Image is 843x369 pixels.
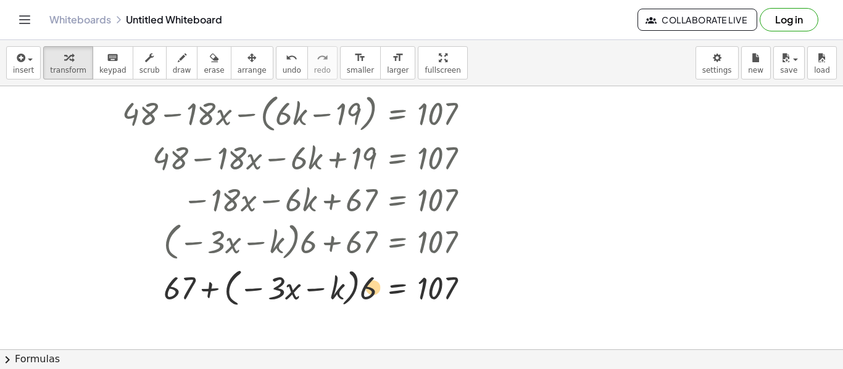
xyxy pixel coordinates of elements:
button: format_sizelarger [380,46,415,79]
span: load [814,66,830,75]
button: redoredo [307,46,338,79]
button: scrub [133,46,167,79]
button: keyboardkeypad [93,46,133,79]
i: format_size [392,51,404,65]
button: draw [166,46,198,79]
span: transform [50,66,86,75]
span: scrub [139,66,160,75]
i: undo [286,51,297,65]
span: smaller [347,66,374,75]
button: erase [197,46,231,79]
button: fullscreen [418,46,467,79]
a: Whiteboards [49,14,111,26]
button: Log in [760,8,818,31]
button: undoundo [276,46,308,79]
button: insert [6,46,41,79]
span: fullscreen [425,66,460,75]
i: keyboard [107,51,118,65]
button: settings [696,46,739,79]
span: draw [173,66,191,75]
button: save [773,46,805,79]
span: larger [387,66,409,75]
button: transform [43,46,93,79]
button: new [741,46,771,79]
span: settings [702,66,732,75]
i: redo [317,51,328,65]
span: Collaborate Live [648,14,747,25]
span: redo [314,66,331,75]
i: format_size [354,51,366,65]
button: arrange [231,46,273,79]
span: save [780,66,797,75]
button: Collaborate Live [637,9,757,31]
button: Toggle navigation [15,10,35,30]
button: format_sizesmaller [340,46,381,79]
span: erase [204,66,224,75]
span: new [748,66,763,75]
button: load [807,46,837,79]
span: arrange [238,66,267,75]
span: insert [13,66,34,75]
span: undo [283,66,301,75]
span: keypad [99,66,127,75]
